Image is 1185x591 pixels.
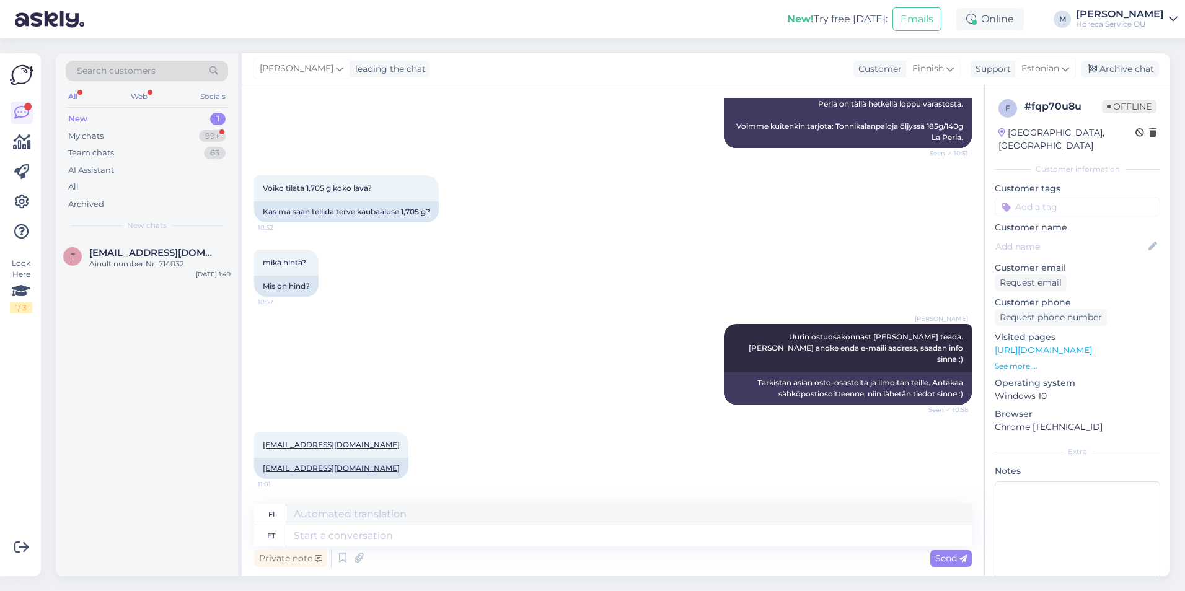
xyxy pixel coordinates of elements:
[254,276,319,297] div: Mis on hind?
[971,63,1011,76] div: Support
[749,332,965,364] span: Uurin ostuosakonnast [PERSON_NAME] teada. [PERSON_NAME] andke enda e-maili aadress, saadan info s...
[995,198,1160,216] input: Add a tag
[258,223,304,232] span: 10:52
[1005,103,1010,113] span: f
[68,147,114,159] div: Team chats
[263,440,400,449] a: [EMAIL_ADDRESS][DOMAIN_NAME]
[915,314,968,323] span: [PERSON_NAME]
[995,164,1160,175] div: Customer information
[263,463,400,473] a: [EMAIL_ADDRESS][DOMAIN_NAME]
[199,130,226,142] div: 99+
[1076,19,1164,29] div: Horeca Service OÜ
[68,130,104,142] div: My chats
[71,252,75,261] span: t
[1102,100,1156,113] span: Offline
[922,405,968,414] span: Seen ✓ 10:58
[995,377,1160,390] p: Operating system
[1081,61,1159,77] div: Archive chat
[995,182,1160,195] p: Customer tags
[787,12,888,27] div: Try free [DATE]:
[853,63,902,76] div: Customer
[68,164,114,177] div: AI Assistant
[995,261,1160,274] p: Customer email
[89,247,218,258] span: timofei@schlossle-hotels.com
[935,553,967,564] span: Send
[995,309,1107,326] div: Request phone number
[254,550,327,567] div: Private note
[995,274,1067,291] div: Request email
[995,296,1160,309] p: Customer phone
[995,331,1160,344] p: Visited pages
[995,465,1160,478] p: Notes
[68,198,104,211] div: Archived
[66,89,80,105] div: All
[995,221,1160,234] p: Customer name
[68,181,79,193] div: All
[10,63,33,87] img: Askly Logo
[258,297,304,307] span: 10:52
[892,7,941,31] button: Emails
[10,258,32,313] div: Look Here
[956,8,1024,30] div: Online
[1021,62,1059,76] span: Estonian
[922,149,968,158] span: Seen ✓ 10:51
[998,126,1135,152] div: [GEOGRAPHIC_DATA], [GEOGRAPHIC_DATA]
[127,220,167,231] span: New chats
[1054,11,1071,28] div: M
[196,269,231,279] div: [DATE] 1:49
[204,147,226,159] div: 63
[1024,99,1102,114] div: # fqp70u8u
[10,302,32,313] div: 1 / 3
[995,240,1146,253] input: Add name
[263,183,372,193] span: Voiko tilata 1,705 g koko lava?
[995,421,1160,434] p: Chrome [TECHNICAL_ID]
[912,62,944,76] span: Finnish
[89,258,231,269] div: Ainult number Nr: 714032
[263,258,306,267] span: mikä hinta?
[128,89,150,105] div: Web
[995,390,1160,403] p: Windows 10
[1076,9,1164,19] div: [PERSON_NAME]
[724,82,972,148] div: Hei! Valitettavasti tonnikalanpaloja öljyssä 1705g/1260g La Perla on tällä hetkellä loppu varasto...
[77,64,156,77] span: Search customers
[995,361,1160,372] p: See more ...
[724,372,972,405] div: Tarkistan asian osto-osastolta ja ilmoitan teille. Antakaa sähköpostiosoitteenne, niin lähetän ti...
[268,504,275,525] div: fi
[254,201,439,222] div: Kas ma saan tellida terve kaubaaluse 1,705 g?
[1076,9,1178,29] a: [PERSON_NAME]Horeca Service OÜ
[210,113,226,125] div: 1
[198,89,228,105] div: Socials
[258,479,304,489] span: 11:01
[995,408,1160,421] p: Browser
[787,13,814,25] b: New!
[267,525,275,546] div: et
[995,344,1092,356] a: [URL][DOMAIN_NAME]
[260,62,333,76] span: [PERSON_NAME]
[68,113,87,125] div: New
[350,63,426,76] div: leading the chat
[995,446,1160,457] div: Extra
